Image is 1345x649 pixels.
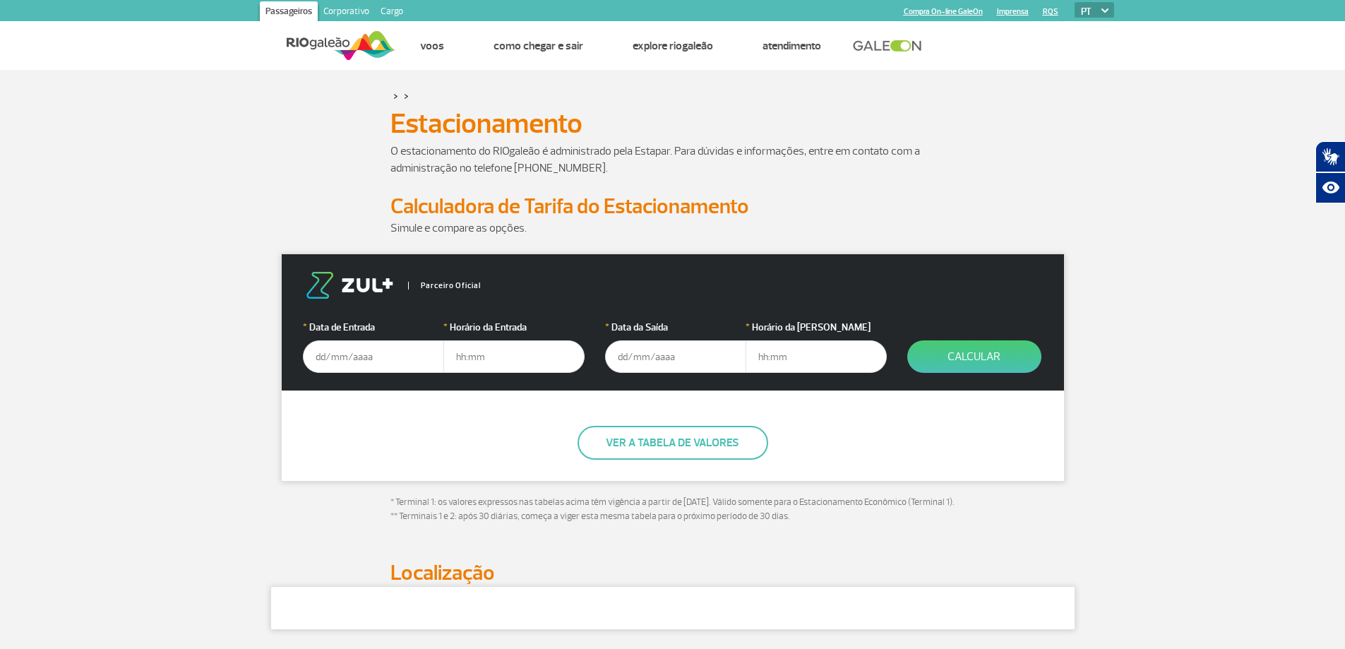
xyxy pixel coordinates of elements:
[303,340,444,373] input: dd/mm/aaaa
[390,560,955,586] h2: Localização
[420,39,444,53] a: Voos
[393,88,398,104] a: >
[390,220,955,237] p: Simule e compare as opções.
[375,1,409,24] a: Cargo
[578,426,768,460] button: Ver a tabela de valores
[633,39,713,53] a: Explore RIOgaleão
[1043,7,1058,16] a: RQS
[390,112,955,136] h1: Estacionamento
[390,143,955,177] p: O estacionamento do RIOgaleão é administrado pela Estapar. Para dúvidas e informações, entre em c...
[763,39,821,53] a: Atendimento
[997,7,1029,16] a: Imprensa
[443,340,585,373] input: hh:mm
[404,88,409,104] a: >
[904,7,983,16] a: Compra On-line GaleOn
[303,272,396,299] img: logo-zul.png
[1315,141,1345,203] div: Plugin de acessibilidade da Hand Talk.
[443,320,585,335] label: Horário da Entrada
[260,1,318,24] a: Passageiros
[605,320,746,335] label: Data da Saída
[408,282,481,290] span: Parceiro Oficial
[318,1,375,24] a: Corporativo
[907,340,1041,373] button: Calcular
[1315,141,1345,172] button: Abrir tradutor de língua de sinais.
[746,320,887,335] label: Horário da [PERSON_NAME]
[746,340,887,373] input: hh:mm
[390,496,955,523] p: * Terminal 1: os valores expressos nas tabelas acima têm vigência a partir de [DATE]. Válido some...
[303,320,444,335] label: Data de Entrada
[494,39,583,53] a: Como chegar e sair
[605,340,746,373] input: dd/mm/aaaa
[1315,172,1345,203] button: Abrir recursos assistivos.
[390,193,955,220] h2: Calculadora de Tarifa do Estacionamento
